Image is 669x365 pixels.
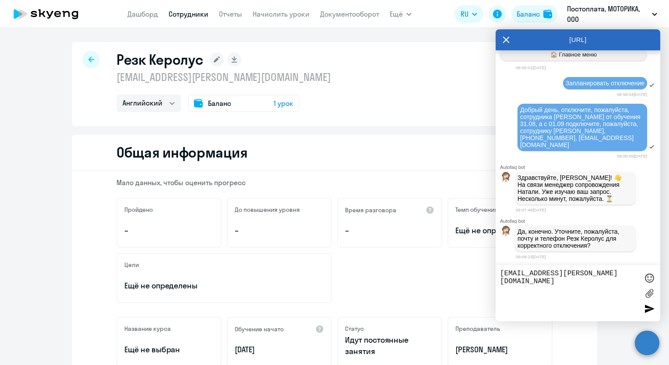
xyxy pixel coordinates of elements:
span: 1 урок [274,98,293,109]
a: Дашборд [127,10,158,18]
button: Балансbalance [511,5,557,23]
span: Добрый день, отключите, пожалуйста, сотрудника [PERSON_NAME] от обучения 31.08, а с 01.09 подключ... [520,106,642,148]
p: [DATE] [235,344,324,355]
h5: До повышения уровня [235,206,300,214]
time: 09:08:23[DATE] [516,254,546,259]
h2: Общая информация [116,144,247,161]
p: – [124,225,214,236]
label: Лимит 10 файлов [643,287,656,300]
time: 08:58:01[DATE] [516,65,546,70]
span: Баланс [208,98,231,109]
time: 08:58:04[DATE] [617,92,647,97]
button: Постоплата, МОТОРИКА, ООО [563,4,662,25]
p: Здравствуйте, [PERSON_NAME]! 👋 ﻿На связи менеджер сопровождения Натали. Уже изучаю ваш запрос. Не... [518,174,633,202]
span: 🏠 Главное меню [550,51,597,58]
h5: Темп обучения [455,206,498,214]
a: Отчеты [219,10,242,18]
p: Постоплата, МОТОРИКА, ООО [567,4,648,25]
p: Ещё не определены [124,280,324,291]
span: Ещё [390,9,403,19]
h1: Резк Керолус [116,51,203,68]
a: Сотрудники [169,10,208,18]
p: [EMAIL_ADDRESS][PERSON_NAME][DOMAIN_NAME] [116,70,331,84]
textarea: [EMAIL_ADDRESS][PERSON_NAME][DOMAIN_NAME] [500,270,638,317]
h5: Цели [124,261,139,269]
h5: Время разговора [345,206,396,214]
h5: Пройдено [124,206,153,214]
p: Идут постоянные занятия [345,334,434,357]
span: Запланировать отключение [566,80,644,87]
h5: Преподаватель [455,325,500,333]
div: Autofaq bot [500,218,660,224]
h5: Статус [345,325,364,333]
p: Да, конечно. Уточните, пожалуйста, почту и телефон Резк Керолус для корректного отключения? [518,228,633,249]
button: RU [454,5,483,23]
button: 🏠 Главное меню [500,48,647,61]
h5: Обучение начато [235,325,284,333]
h5: Название курса [124,325,171,333]
time: 09:00:05[DATE] [617,154,647,158]
p: Ещё не выбран [124,344,214,355]
a: Документооборот [320,10,379,18]
p: – [345,225,434,236]
button: Ещё [390,5,412,23]
a: Начислить уроки [253,10,310,18]
span: Ещё не определён [455,225,545,236]
div: Autofaq bot [500,165,660,170]
div: Баланс [517,9,540,19]
img: bot avatar [500,172,511,185]
p: – [235,225,324,236]
time: 09:07:46[DATE] [516,207,546,212]
p: [PERSON_NAME] [455,344,545,355]
img: bot avatar [500,226,511,239]
p: Мало данных, чтобы оценить прогресс [116,178,553,187]
img: balance [543,10,552,18]
span: RU [461,9,468,19]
